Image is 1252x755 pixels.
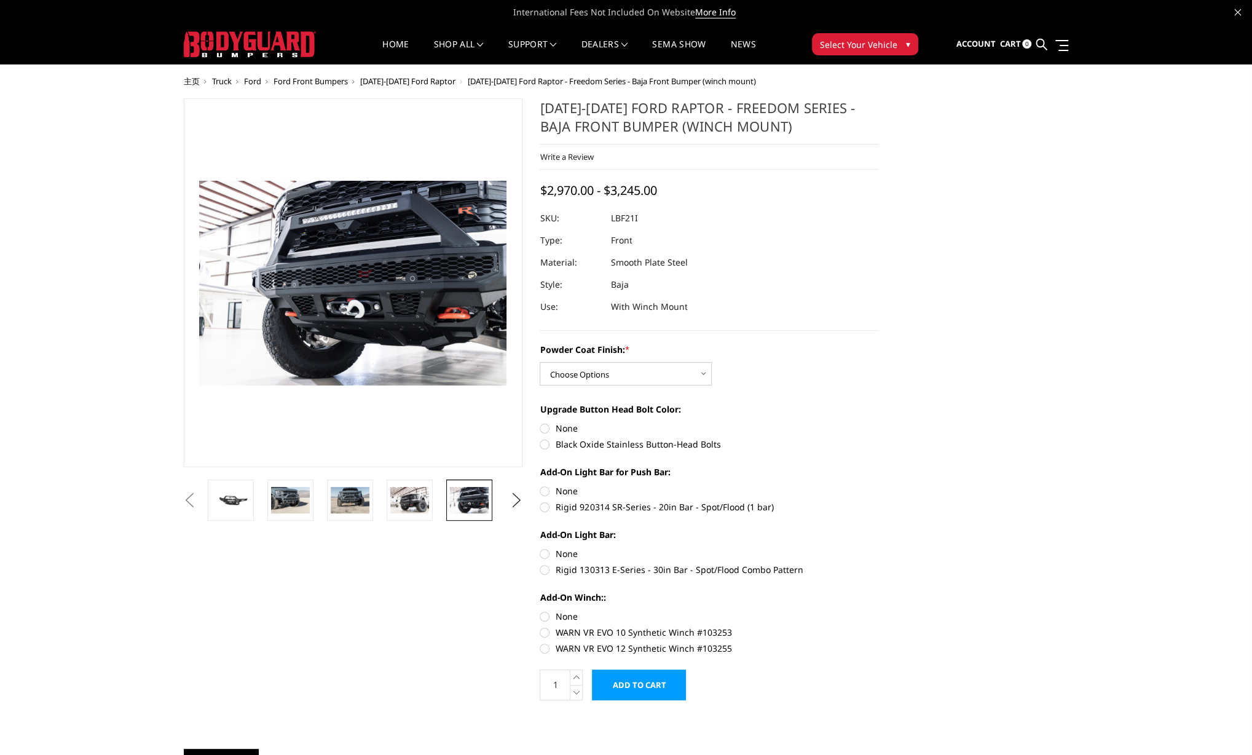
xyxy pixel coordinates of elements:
[540,547,879,560] label: None
[450,487,489,513] img: 2021-2025 Ford Raptor - Freedom Series - Baja Front Bumper (winch mount)
[999,28,1031,61] a: Cart 0
[271,487,310,513] img: 2021-2025 Ford Raptor - Freedom Series - Baja Front Bumper (winch mount)
[540,563,879,576] label: Rigid 130313 E-Series - 30in Bar - Spot/Flood Combo Pattern
[540,151,593,162] a: Write a Review
[906,38,910,50] span: ▾
[581,40,628,64] a: Dealers
[540,484,879,497] label: None
[540,296,601,318] dt: Use:
[184,31,316,57] img: BODYGUARD BUMPERS
[540,465,879,478] label: Add-On Light Bar for Push Bar:
[999,38,1020,49] span: Cart
[1191,696,1252,755] div: 聊天小组件
[610,274,628,296] dd: Baja
[540,98,879,144] h1: [DATE]-[DATE] Ford Raptor - Freedom Series - Baja Front Bumper (winch mount)
[812,33,918,55] button: Select Your Vehicle
[212,76,232,87] a: Truck
[540,438,879,451] label: Black Oxide Stainless Button-Head Bolts
[610,207,637,229] dd: LBF21I
[540,182,656,199] span: $2,970.00 - $3,245.00
[360,76,455,87] a: [DATE]-[DATE] Ford Raptor
[274,76,348,87] a: Ford Front Bumpers
[331,487,369,513] img: 2021-2025 Ford Raptor - Freedom Series - Baja Front Bumper (winch mount)
[184,76,200,87] a: 主页
[1191,696,1252,755] iframe: Chat Widget
[468,76,756,87] span: [DATE]-[DATE] Ford Raptor - Freedom Series - Baja Front Bumper (winch mount)
[184,98,523,467] a: 2021-2025 Ford Raptor - Freedom Series - Baja Front Bumper (winch mount)
[540,610,879,623] label: None
[695,6,736,18] a: More Info
[540,207,601,229] dt: SKU:
[540,591,879,604] label: Add-On Winch::
[540,500,879,513] label: Rigid 920314 SR-Series - 20in Bar - Spot/Flood (1 bar)
[540,642,879,655] label: WARN VR EVO 12 Synthetic Winch #103255
[610,296,687,318] dd: With Winch Mount
[730,40,755,64] a: News
[382,40,409,64] a: Home
[540,422,879,435] label: None
[592,670,686,700] input: Add to Cart
[540,528,879,541] label: Add-On Light Bar:
[956,38,995,49] span: Account
[540,274,601,296] dt: Style:
[1022,39,1031,49] span: 0
[610,251,687,274] dd: Smooth Plate Steel
[540,251,601,274] dt: Material:
[181,491,199,510] button: Previous
[434,40,484,64] a: shop all
[244,76,261,87] a: Ford
[540,229,601,251] dt: Type:
[540,626,879,639] label: WARN VR EVO 10 Synthetic Winch #103253
[508,40,557,64] a: Support
[390,487,429,513] img: 2021-2025 Ford Raptor - Freedom Series - Baja Front Bumper (winch mount)
[652,40,706,64] a: SEMA Show
[610,229,632,251] dd: Front
[507,491,526,510] button: Next
[956,28,995,61] a: Account
[540,403,879,416] label: Upgrade Button Head Bolt Color:
[540,343,879,356] label: Powder Coat Finish:
[820,38,897,51] span: Select Your Vehicle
